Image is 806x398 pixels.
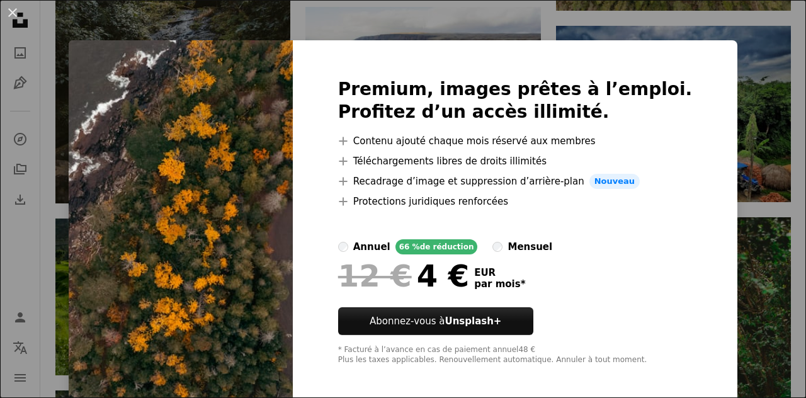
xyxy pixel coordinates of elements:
div: 66 % de réduction [395,239,478,254]
div: * Facturé à l’avance en cas de paiement annuel 48 € Plus les taxes applicables. Renouvellement au... [338,345,693,365]
span: 12 € [338,259,412,292]
div: 4 € [338,259,469,292]
span: par mois * [474,278,525,290]
input: annuel66 %de réduction [338,242,348,252]
div: annuel [353,239,390,254]
input: mensuel [492,242,502,252]
span: Nouveau [589,174,640,189]
button: Abonnez-vous àUnsplash+ [338,307,533,335]
li: Recadrage d’image et suppression d’arrière-plan [338,174,693,189]
div: mensuel [508,239,552,254]
h2: Premium, images prêtes à l’emploi. Profitez d’un accès illimité. [338,78,693,123]
li: Contenu ajouté chaque mois réservé aux membres [338,134,693,149]
strong: Unsplash+ [445,316,501,327]
li: Téléchargements libres de droits illimités [338,154,693,169]
li: Protections juridiques renforcées [338,194,693,209]
span: EUR [474,267,525,278]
